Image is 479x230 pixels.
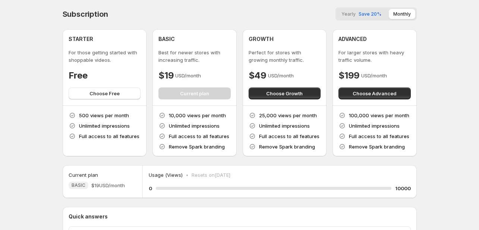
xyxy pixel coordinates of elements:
button: Choose Advanced [338,87,411,99]
h4: BASIC [158,35,175,43]
h4: $199 [338,70,360,82]
p: Resets on [DATE] [192,171,230,179]
button: Choose Growth [249,87,321,99]
span: Save 20% [359,11,381,17]
p: Quick answers [69,213,411,220]
span: BASIC [72,182,85,188]
p: Full access to all features [79,132,139,140]
p: USD/month [175,72,201,79]
h4: $49 [249,70,267,82]
button: YearlySave 20% [337,9,386,19]
h4: $19 [158,70,174,82]
p: For larger stores with heavy traffic volume. [338,49,411,64]
p: Usage (Views) [149,171,183,179]
p: Unlimited impressions [349,122,400,130]
span: Choose Advanced [353,90,396,97]
h4: ADVANCED [338,35,367,43]
span: Choose Free [89,90,120,97]
h4: Free [69,70,88,82]
button: Choose Free [69,87,141,99]
h5: 0 [149,185,152,192]
span: Yearly [341,11,356,17]
p: Unlimited impressions [79,122,130,130]
p: Best for newer stores with increasing traffic. [158,49,231,64]
p: USD/month [361,72,387,79]
p: • [186,171,189,179]
p: Full access to all features [349,132,409,140]
p: 10,000 views per month [169,112,226,119]
p: Unlimited impressions [169,122,220,130]
p: For those getting started with shoppable videos. [69,49,141,64]
span: $19 USD/month [91,182,125,189]
p: 100,000 views per month [349,112,409,119]
p: Full access to all features [259,132,319,140]
p: 500 views per month [79,112,129,119]
p: Remove Spark branding [169,143,225,150]
h4: STARTER [69,35,93,43]
span: Choose Growth [266,90,303,97]
h5: Current plan [69,171,98,179]
p: Perfect for stores with growing monthly traffic. [249,49,321,64]
p: Remove Spark branding [259,143,315,150]
p: Unlimited impressions [259,122,310,130]
p: Remove Spark branding [349,143,405,150]
p: Full access to all features [169,132,229,140]
h5: 10000 [395,185,411,192]
p: USD/month [268,72,294,79]
p: 25,000 views per month [259,112,317,119]
h4: Subscription [63,10,108,19]
button: Monthly [389,9,415,19]
h4: GROWTH [249,35,274,43]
